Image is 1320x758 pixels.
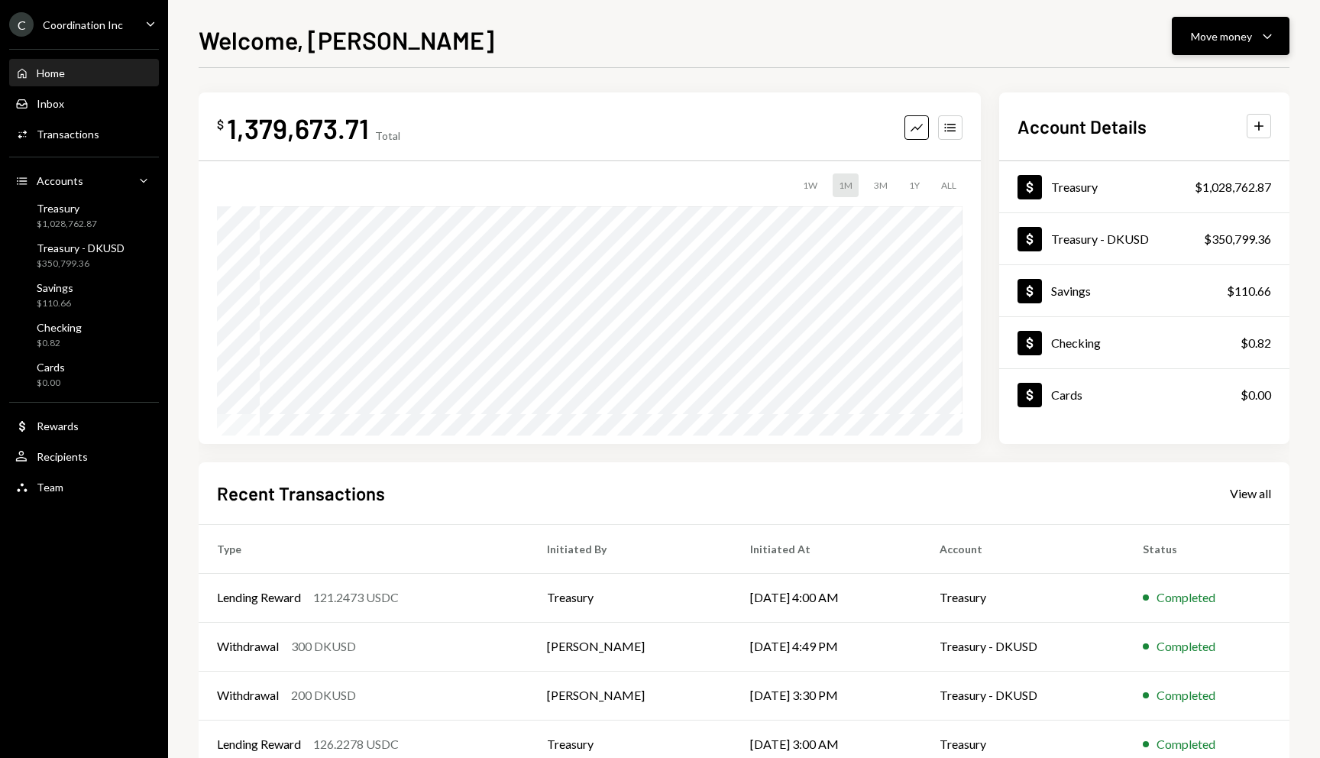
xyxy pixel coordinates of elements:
[935,173,962,197] div: ALL
[37,337,82,350] div: $0.82
[313,735,399,753] div: 126.2278 USDC
[1051,232,1149,246] div: Treasury - DKUSD
[37,377,65,390] div: $0.00
[921,573,1124,622] td: Treasury
[529,671,732,720] td: [PERSON_NAME]
[9,120,159,147] a: Transactions
[1157,686,1215,705] div: Completed
[732,622,921,671] td: [DATE] 4:49 PM
[529,524,732,573] th: Initiated By
[921,524,1124,573] th: Account
[37,202,97,215] div: Treasury
[732,524,921,573] th: Initiated At
[37,361,65,374] div: Cards
[37,241,125,254] div: Treasury - DKUSD
[37,128,99,141] div: Transactions
[37,281,73,294] div: Savings
[9,277,159,313] a: Savings$110.66
[9,442,159,470] a: Recipients
[227,111,369,145] div: 1,379,673.71
[9,237,159,274] a: Treasury - DKUSD$350,799.36
[9,59,159,86] a: Home
[868,173,894,197] div: 3M
[291,686,356,705] div: 200 DKUSD
[999,317,1289,368] a: Checking$0.82
[9,167,159,194] a: Accounts
[217,117,224,132] div: $
[1230,484,1271,501] a: View all
[1157,588,1215,607] div: Completed
[1157,637,1215,656] div: Completed
[217,588,301,607] div: Lending Reward
[999,265,1289,316] a: Savings$110.66
[999,213,1289,264] a: Treasury - DKUSD$350,799.36
[1172,17,1289,55] button: Move money
[1051,335,1101,350] div: Checking
[217,686,279,705] div: Withdrawal
[797,173,823,197] div: 1W
[1051,387,1082,402] div: Cards
[217,481,385,506] h2: Recent Transactions
[833,173,859,197] div: 1M
[999,369,1289,420] a: Cards$0.00
[37,419,79,432] div: Rewards
[9,473,159,500] a: Team
[1195,178,1271,196] div: $1,028,762.87
[1051,180,1098,194] div: Treasury
[9,316,159,353] a: Checking$0.82
[1157,735,1215,753] div: Completed
[9,12,34,37] div: C
[529,573,732,622] td: Treasury
[1124,524,1289,573] th: Status
[9,356,159,393] a: Cards$0.00
[529,622,732,671] td: [PERSON_NAME]
[1204,230,1271,248] div: $350,799.36
[37,218,97,231] div: $1,028,762.87
[291,637,356,656] div: 300 DKUSD
[1227,282,1271,300] div: $110.66
[37,321,82,334] div: Checking
[9,89,159,117] a: Inbox
[1241,334,1271,352] div: $0.82
[921,622,1124,671] td: Treasury - DKUSD
[37,297,73,310] div: $110.66
[217,735,301,753] div: Lending Reward
[37,481,63,494] div: Team
[732,573,921,622] td: [DATE] 4:00 AM
[1051,283,1091,298] div: Savings
[903,173,926,197] div: 1Y
[217,637,279,656] div: Withdrawal
[1191,28,1252,44] div: Move money
[921,671,1124,720] td: Treasury - DKUSD
[313,588,399,607] div: 121.2473 USDC
[1230,486,1271,501] div: View all
[1017,114,1147,139] h2: Account Details
[37,258,125,270] div: $350,799.36
[999,161,1289,212] a: Treasury$1,028,762.87
[732,671,921,720] td: [DATE] 3:30 PM
[37,66,65,79] div: Home
[9,412,159,439] a: Rewards
[199,24,494,55] h1: Welcome, [PERSON_NAME]
[9,197,159,234] a: Treasury$1,028,762.87
[37,174,83,187] div: Accounts
[199,524,529,573] th: Type
[37,450,88,463] div: Recipients
[1241,386,1271,404] div: $0.00
[43,18,123,31] div: Coordination Inc
[375,129,400,142] div: Total
[37,97,64,110] div: Inbox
